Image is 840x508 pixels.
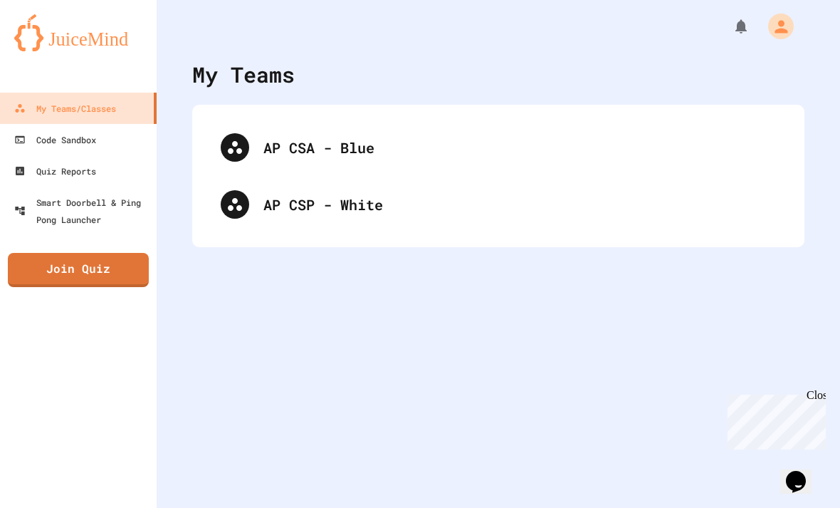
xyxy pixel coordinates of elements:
[206,119,790,176] div: AP CSA - Blue
[263,137,776,158] div: AP CSA - Blue
[192,58,295,90] div: My Teams
[14,14,142,51] img: logo-orange.svg
[722,389,826,450] iframe: chat widget
[14,162,96,180] div: Quiz Reports
[14,194,151,228] div: Smart Doorbell & Ping Pong Launcher
[14,100,116,117] div: My Teams/Classes
[780,451,826,494] iframe: chat widget
[706,14,753,38] div: My Notifications
[206,176,790,233] div: AP CSP - White
[8,253,149,287] a: Join Quiz
[6,6,98,90] div: Chat with us now!Close
[14,131,96,148] div: Code Sandbox
[263,194,776,215] div: AP CSP - White
[753,10,797,43] div: My Account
